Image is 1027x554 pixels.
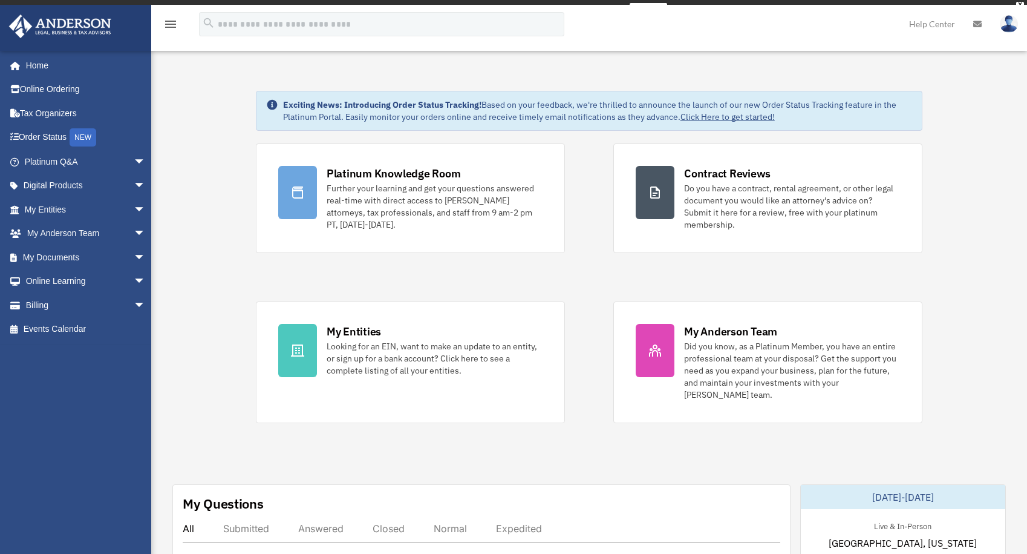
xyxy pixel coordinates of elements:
[373,523,405,535] div: Closed
[434,523,467,535] div: Normal
[183,495,264,513] div: My Questions
[8,53,158,77] a: Home
[163,17,178,31] i: menu
[630,3,667,18] a: survey
[283,99,481,110] strong: Exciting News: Introducing Order Status Tracking!
[8,174,164,198] a: Digital Productsarrow_drop_down
[8,77,164,102] a: Online Ordering
[496,523,542,535] div: Expedited
[684,340,900,401] div: Did you know, as a Platinum Member, you have an entire professional team at your disposal? Get th...
[8,269,164,294] a: Online Learningarrow_drop_down
[613,143,922,253] a: Contract Reviews Do you have a contract, rental agreement, or other legal document you would like...
[327,324,381,339] div: My Entities
[298,523,344,535] div: Answered
[613,302,922,423] a: My Anderson Team Did you know, as a Platinum Member, you have an entire professional team at your...
[223,523,269,535] div: Submitted
[8,197,164,222] a: My Entitiesarrow_drop_down
[202,16,215,30] i: search
[1000,15,1018,33] img: User Pic
[283,99,912,123] div: Based on your feedback, we're thrilled to announce the launch of our new Order Status Tracking fe...
[134,150,158,174] span: arrow_drop_down
[8,150,164,174] a: Platinum Q&Aarrow_drop_down
[134,269,158,294] span: arrow_drop_down
[8,101,164,125] a: Tax Organizers
[134,245,158,270] span: arrow_drop_down
[684,182,900,231] div: Do you have a contract, rental agreement, or other legal document you would like an attorney's ad...
[8,293,164,317] a: Billingarrow_drop_down
[8,222,164,246] a: My Anderson Teamarrow_drop_down
[327,182,543,231] div: Further your learning and get your questions answered real-time with direct access to [PERSON_NAM...
[1016,2,1024,9] div: close
[183,523,194,535] div: All
[256,143,565,253] a: Platinum Knowledge Room Further your learning and get your questions answered real-time with dire...
[134,197,158,222] span: arrow_drop_down
[801,485,1006,509] div: [DATE]-[DATE]
[5,15,115,38] img: Anderson Advisors Platinum Portal
[864,519,941,532] div: Live & In-Person
[8,317,164,341] a: Events Calendar
[684,166,771,181] div: Contract Reviews
[327,166,461,181] div: Platinum Knowledge Room
[134,222,158,246] span: arrow_drop_down
[163,21,178,31] a: menu
[8,245,164,269] a: My Documentsarrow_drop_down
[360,3,624,18] div: Get a chance to win 6 months of Platinum for free just by filling out this
[829,536,977,550] span: [GEOGRAPHIC_DATA], [US_STATE]
[134,293,158,318] span: arrow_drop_down
[327,340,543,377] div: Looking for an EIN, want to make an update to an entity, or sign up for a bank account? Click her...
[70,128,96,147] div: NEW
[680,111,775,122] a: Click Here to get started!
[256,302,565,423] a: My Entities Looking for an EIN, want to make an update to an entity, or sign up for a bank accoun...
[134,174,158,199] span: arrow_drop_down
[8,125,164,150] a: Order StatusNEW
[684,324,777,339] div: My Anderson Team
